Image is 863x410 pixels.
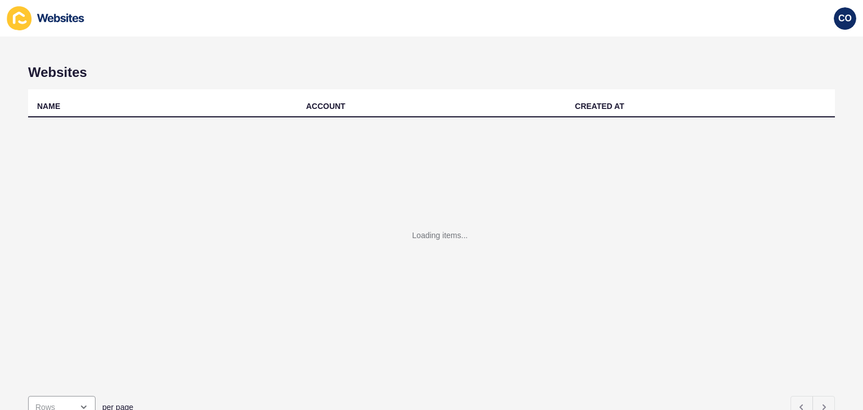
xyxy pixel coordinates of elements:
[28,65,835,80] h1: Websites
[838,13,852,24] span: CO
[412,230,468,241] div: Loading items...
[306,101,346,112] div: ACCOUNT
[575,101,624,112] div: CREATED AT
[37,101,60,112] div: NAME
